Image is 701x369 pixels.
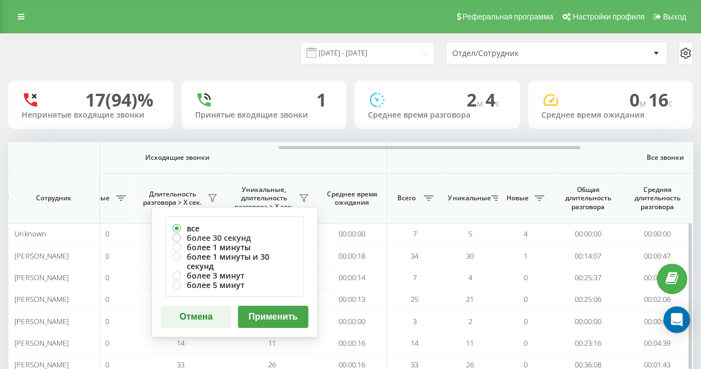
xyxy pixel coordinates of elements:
[105,272,109,282] span: 0
[524,251,528,261] span: 1
[411,294,418,304] span: 25
[318,223,387,245] td: 00:00:00
[413,272,417,282] span: 7
[238,306,308,328] button: Применить
[541,110,680,120] div: Среднее время ожидания
[466,338,474,348] span: 11
[318,245,387,266] td: 00:00:18
[14,338,68,348] span: [PERSON_NAME]
[462,12,553,21] span: Реферальная программа
[172,233,296,242] label: более 30 секунд
[524,338,528,348] span: 0
[668,97,673,109] span: c
[318,289,387,310] td: 00:00:13
[467,88,485,112] span: 2
[524,272,528,282] span: 0
[14,229,45,239] span: Unknown
[14,316,68,326] span: [PERSON_NAME]
[368,110,506,120] div: Среднее время разговора
[663,306,690,333] div: Open Intercom Messenger
[622,267,692,289] td: 00:06:24
[411,338,418,348] span: 14
[468,229,472,239] span: 5
[648,88,673,112] span: 16
[268,338,276,348] span: 11
[22,110,160,120] div: Непринятые входящие звонки
[553,289,622,310] td: 00:25:06
[622,332,692,354] td: 00:04:39
[413,316,417,326] span: 3
[468,272,472,282] span: 4
[524,316,528,326] span: 0
[105,316,109,326] span: 0
[495,97,500,109] span: c
[622,245,692,266] td: 00:00:47
[161,306,231,328] button: Отмена
[316,89,326,110] div: 1
[448,194,488,203] span: Уникальные
[172,224,296,233] label: все
[553,310,622,332] td: 00:00:00
[622,289,692,310] td: 00:02:06
[318,267,387,289] td: 00:00:14
[105,251,109,261] span: 0
[477,97,485,109] span: м
[172,252,296,271] label: более 1 минуты и 30 секунд
[485,88,500,112] span: 4
[18,194,90,203] span: Сотрудник
[172,280,296,290] label: более 5 минут
[663,12,686,21] span: Выход
[140,190,204,207] span: Длительность разговора > Х сек.
[503,194,531,203] span: Новые
[85,89,153,110] div: 17 (94)%
[553,267,622,289] td: 00:25:37
[177,338,185,348] span: 14
[105,229,109,239] span: 0
[232,185,295,211] span: Уникальные, длительность разговора > Х сек.
[561,185,614,211] span: Общая длительность разговора
[466,294,474,304] span: 21
[105,338,109,348] span: 0
[553,245,622,266] td: 00:14:07
[318,332,387,354] td: 00:00:16
[195,110,334,120] div: Принятые входящие звонки
[553,332,622,354] td: 00:23:16
[639,97,648,109] span: м
[413,229,417,239] span: 7
[318,310,387,332] td: 00:00:00
[524,294,528,304] span: 0
[172,242,296,252] label: более 1 минуты
[622,310,692,332] td: 00:00:00
[392,194,420,203] span: Всего
[524,229,528,239] span: 4
[411,251,418,261] span: 34
[172,271,296,280] label: более 3 минут
[105,294,109,304] span: 0
[14,294,68,304] span: [PERSON_NAME]
[631,185,683,211] span: Средняя длительность разговора
[466,251,474,261] span: 30
[553,223,622,245] td: 00:00:00
[630,88,648,112] span: 0
[468,316,472,326] span: 2
[452,49,585,58] div: Отдел/Сотрудник
[14,272,68,282] span: [PERSON_NAME]
[326,190,378,207] span: Среднее время ожидания
[14,251,68,261] span: [PERSON_NAME]
[622,223,692,245] td: 00:00:00
[572,12,644,21] span: Настройки профиля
